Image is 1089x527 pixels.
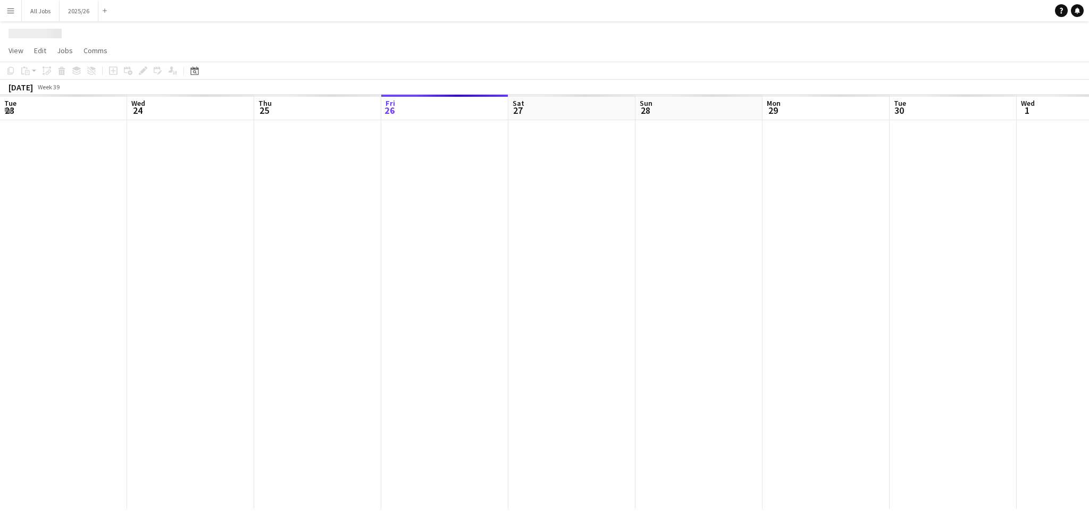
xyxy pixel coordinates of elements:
span: 29 [765,104,781,116]
span: Jobs [57,46,73,55]
span: 26 [384,104,395,116]
span: Comms [83,46,107,55]
div: [DATE] [9,82,33,93]
span: Fri [386,98,395,108]
span: Thu [258,98,272,108]
span: 30 [892,104,906,116]
span: Wed [131,98,145,108]
span: 25 [257,104,272,116]
span: Mon [767,98,781,108]
span: Tue [4,98,16,108]
span: 23 [3,104,16,116]
span: Tue [894,98,906,108]
span: 28 [638,104,652,116]
span: 27 [511,104,524,116]
span: View [9,46,23,55]
button: 2025/26 [60,1,98,21]
span: Sun [640,98,652,108]
a: Jobs [53,44,77,57]
a: View [4,44,28,57]
a: Edit [30,44,51,57]
button: All Jobs [22,1,60,21]
a: Comms [79,44,112,57]
span: Week 39 [35,83,62,91]
span: Wed [1021,98,1035,108]
span: 24 [130,104,145,116]
span: Sat [513,98,524,108]
span: 1 [1019,104,1035,116]
span: Edit [34,46,46,55]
